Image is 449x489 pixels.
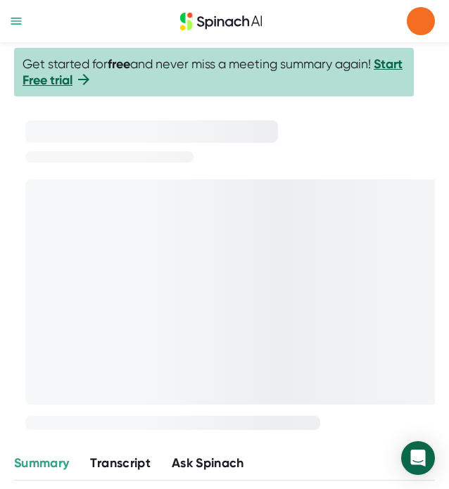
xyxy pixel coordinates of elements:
span: Get started for and never miss a meeting summary again! [23,56,405,88]
div: Open Intercom Messenger [401,441,435,475]
button: Summary [14,454,69,473]
b: free [108,56,130,72]
span: Transcript [90,455,151,471]
a: Start Free trial [23,56,403,88]
span: Ask Spinach [172,455,244,471]
span: Summary [14,455,69,471]
button: Ask Spinach [172,454,244,473]
button: Transcript [90,454,151,473]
